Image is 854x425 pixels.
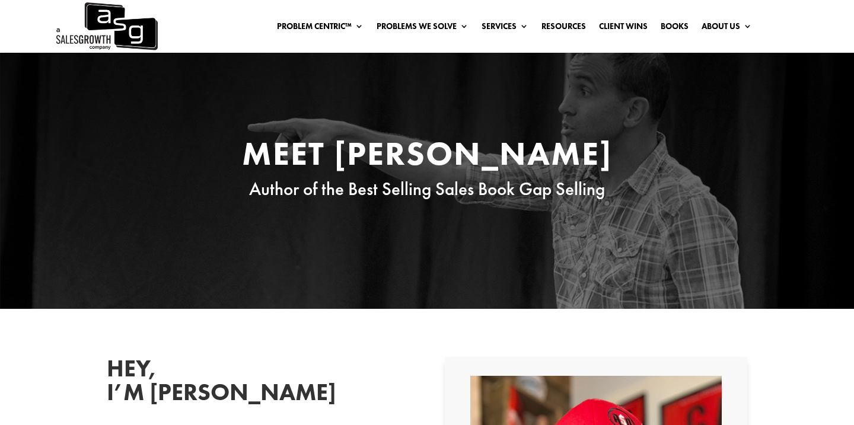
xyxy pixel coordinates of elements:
a: Problem Centric™ [277,22,364,35]
a: Problems We Solve [377,22,469,35]
span: Author of the Best Selling Sales Book Gap Selling [249,177,605,200]
a: Client Wins [599,22,648,35]
a: About Us [702,22,752,35]
a: Books [661,22,689,35]
a: Resources [541,22,586,35]
h2: Hey, I’m [PERSON_NAME] [107,357,285,410]
a: Services [482,22,528,35]
h1: Meet [PERSON_NAME] [202,137,652,176]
